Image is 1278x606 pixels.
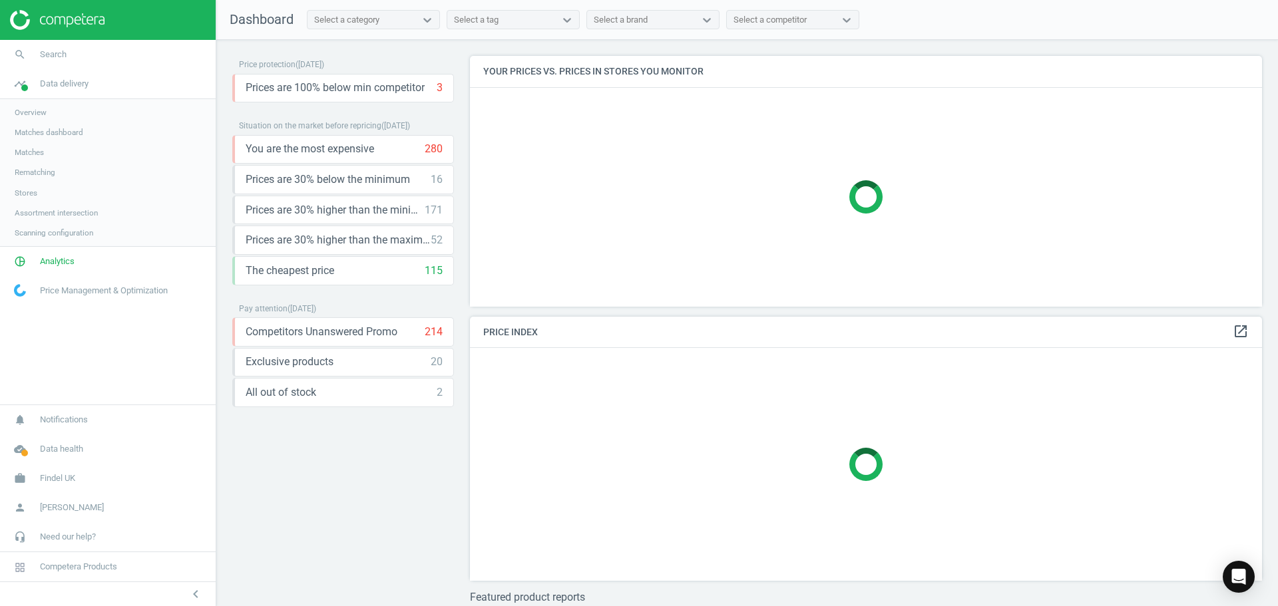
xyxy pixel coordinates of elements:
[7,524,33,549] i: headset_mic
[40,78,89,90] span: Data delivery
[15,227,93,238] span: Scanning configuration
[437,385,443,400] div: 2
[437,80,443,95] div: 3
[470,56,1262,87] h4: Your prices vs. prices in stores you monitor
[246,385,316,400] span: All out of stock
[15,188,37,198] span: Stores
[40,443,83,455] span: Data health
[454,14,499,26] div: Select a tag
[230,11,294,27] span: Dashboard
[381,121,410,130] span: ( [DATE] )
[246,233,431,247] span: Prices are 30% higher than the maximal
[246,263,334,278] span: The cheapest price
[246,203,425,218] span: Prices are 30% higher than the minimum
[425,263,443,278] div: 115
[734,14,807,26] div: Select a competitor
[15,167,55,178] span: Rematching
[431,233,443,247] div: 52
[7,495,33,520] i: person
[239,60,296,69] span: Price protection
[288,304,316,313] span: ( [DATE] )
[470,317,1262,348] h4: Price Index
[7,249,33,274] i: pie_chart_outlined
[1233,323,1249,341] a: open_in_new
[40,414,88,426] span: Notifications
[40,502,104,514] span: [PERSON_NAME]
[239,121,381,130] span: Situation on the market before repricing
[425,142,443,156] div: 280
[7,436,33,462] i: cloud_done
[431,355,443,369] div: 20
[40,561,117,573] span: Competera Products
[470,591,1262,603] h3: Featured product reports
[40,472,75,484] span: Findel UK
[314,14,379,26] div: Select a category
[425,325,443,339] div: 214
[188,586,204,602] i: chevron_left
[10,10,105,30] img: ajHJNr6hYgQAAAAASUVORK5CYII=
[15,208,98,218] span: Assortment intersection
[40,255,75,267] span: Analytics
[15,147,44,158] span: Matches
[40,531,96,543] span: Need our help?
[179,585,212,603] button: chevron_left
[594,14,648,26] div: Select a brand
[246,80,425,95] span: Prices are 100% below min competitor
[239,304,288,313] span: Pay attention
[7,407,33,432] i: notifications
[7,466,33,491] i: work
[246,142,374,156] span: You are the most expensive
[246,325,397,339] span: Competitors Unanswered Promo
[40,285,168,297] span: Price Management & Optimization
[7,42,33,67] i: search
[14,284,26,297] img: wGWNvw8QSZomAAAAABJRU5ErkJggg==
[1233,323,1249,339] i: open_in_new
[425,203,443,218] div: 171
[296,60,324,69] span: ( [DATE] )
[246,355,333,369] span: Exclusive products
[40,49,67,61] span: Search
[15,127,83,138] span: Matches dashboard
[7,71,33,96] i: timeline
[15,107,47,118] span: Overview
[431,172,443,187] div: 16
[246,172,410,187] span: Prices are 30% below the minimum
[1223,561,1255,593] div: Open Intercom Messenger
